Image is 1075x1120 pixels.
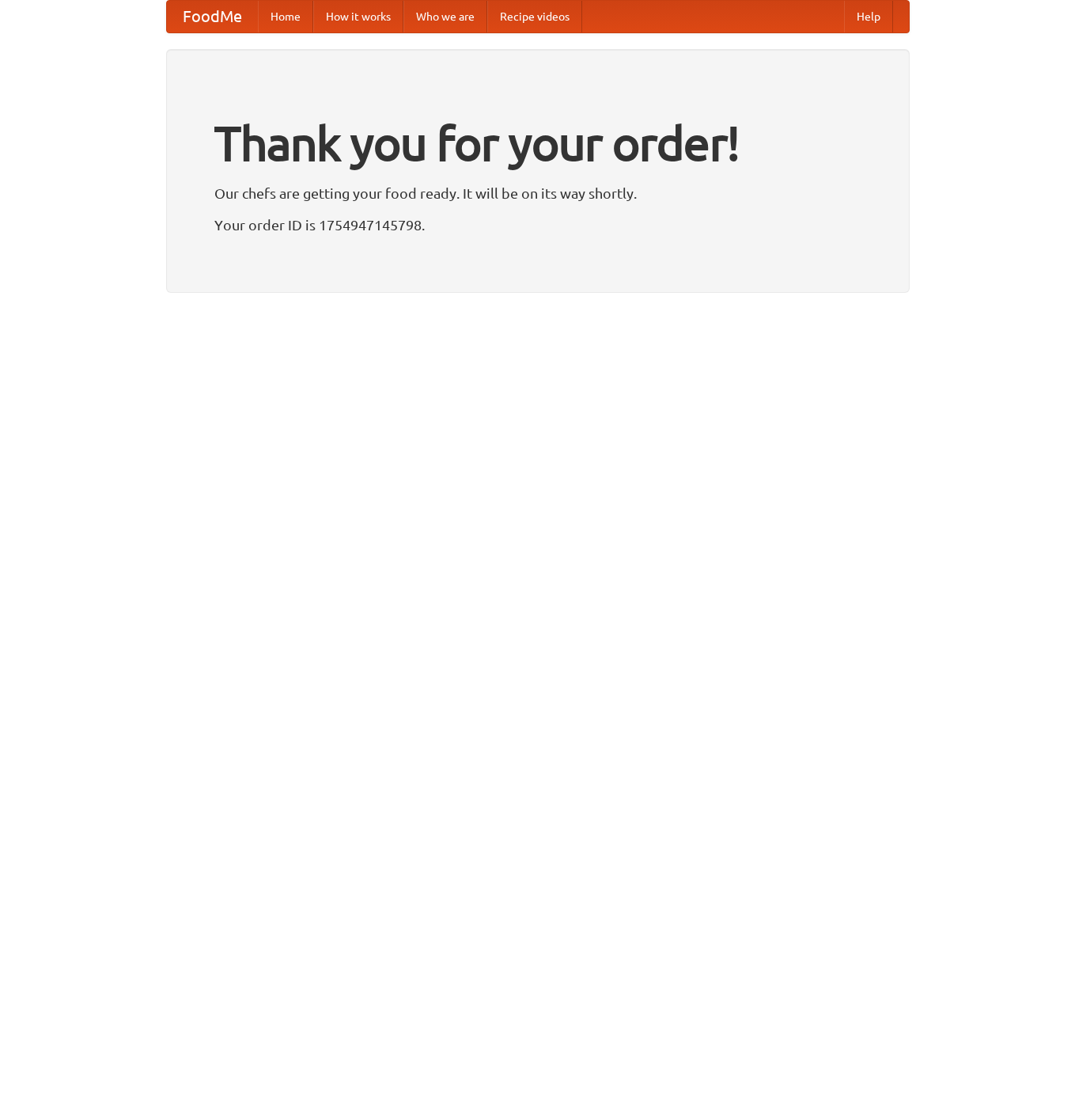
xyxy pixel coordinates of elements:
a: Help [844,1,893,32]
a: Recipe videos [487,1,582,32]
a: FoodMe [167,1,258,32]
p: Our chefs are getting your food ready. It will be on its way shortly. [214,181,861,205]
h1: Thank you for your order! [214,105,861,181]
p: Your order ID is 1754947145798. [214,213,861,237]
a: Home [258,1,313,32]
a: Who we are [403,1,487,32]
a: How it works [313,1,403,32]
